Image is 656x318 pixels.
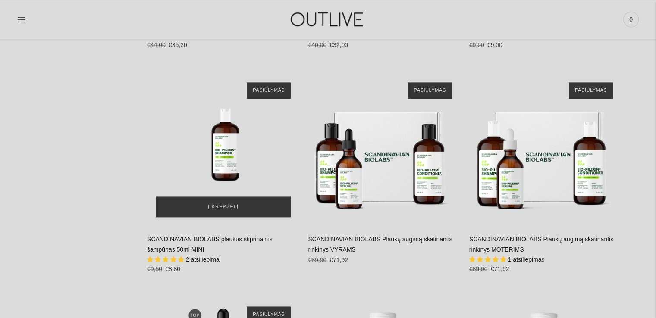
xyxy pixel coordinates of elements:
[186,256,221,263] span: 2 atsiliepimai
[469,265,488,272] s: €89,90
[469,74,621,226] a: SCANDINAVIAN BIOLABS Plaukų augimą skatinantis rinkinys MOTERIMS
[308,41,326,48] s: €40,00
[208,203,239,211] span: Į krepšelį
[147,74,299,226] a: SCANDINAVIAN BIOLABS plaukus stiprinantis šampūnas 50ml MINI
[147,256,186,263] span: 5.00 stars
[330,256,348,263] span: €71,92
[308,74,460,226] a: SCANDINAVIAN BIOLABS Plaukų augimą skatinantis rinkinys VYRAMS
[330,41,348,48] span: €32,00
[165,265,180,272] span: €8,80
[469,236,613,253] a: SCANDINAVIAN BIOLABS Plaukų augimą skatinantis rinkinys MOTERIMS
[147,265,162,272] s: €9,50
[308,256,326,263] s: €89,90
[469,256,508,263] span: 5.00 stars
[147,236,273,253] a: SCANDINAVIAN BIOLABS plaukus stiprinantis šampūnas 50ml MINI
[623,10,639,29] a: 0
[156,196,291,217] button: Į krepšelį
[508,256,545,263] span: 1 atsiliepimas
[274,4,382,34] img: OUTLIVE
[308,236,452,253] a: SCANDINAVIAN BIOLABS Plaukų augimą skatinantis rinkinys VYRAMS
[147,41,166,48] s: €44,00
[469,41,484,48] s: €9,90
[169,41,187,48] span: €35,20
[625,13,637,25] span: 0
[490,265,509,272] span: €71,92
[487,41,502,48] span: €9,00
